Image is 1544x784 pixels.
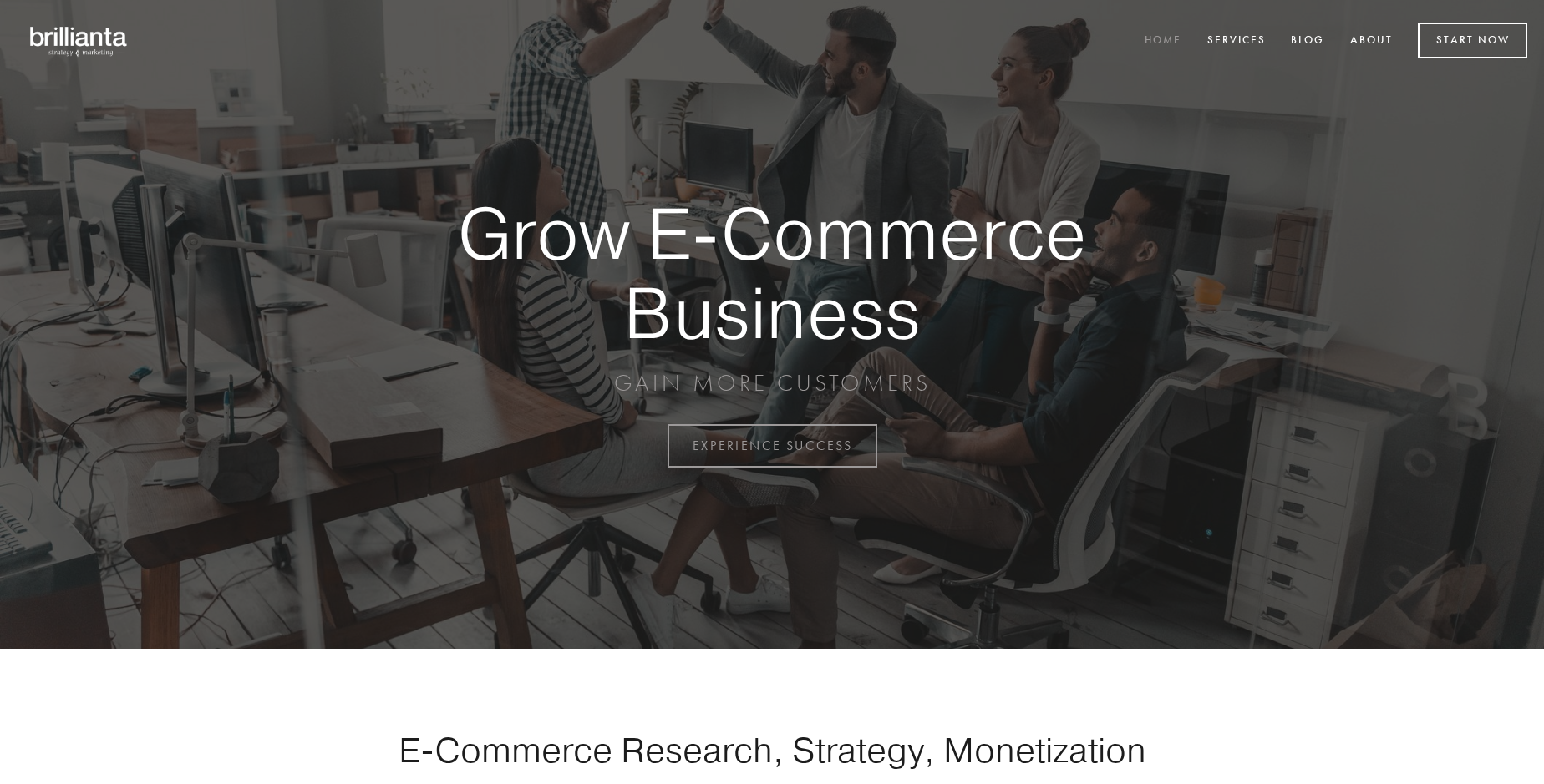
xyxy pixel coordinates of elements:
a: Home [1134,28,1192,55]
h1: E-Commerce Research, Strategy, Monetization [346,729,1198,771]
a: About [1339,28,1404,55]
p: GAIN MORE CUSTOMERS [399,368,1145,398]
a: Blog [1280,28,1335,55]
a: Services [1196,28,1277,55]
img: brillianta - research, strategy, marketing [17,17,142,65]
strong: Grow E-Commerce Business [399,194,1145,352]
a: Start Now [1418,23,1527,58]
a: EXPERIENCE SUCCESS [668,424,877,468]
